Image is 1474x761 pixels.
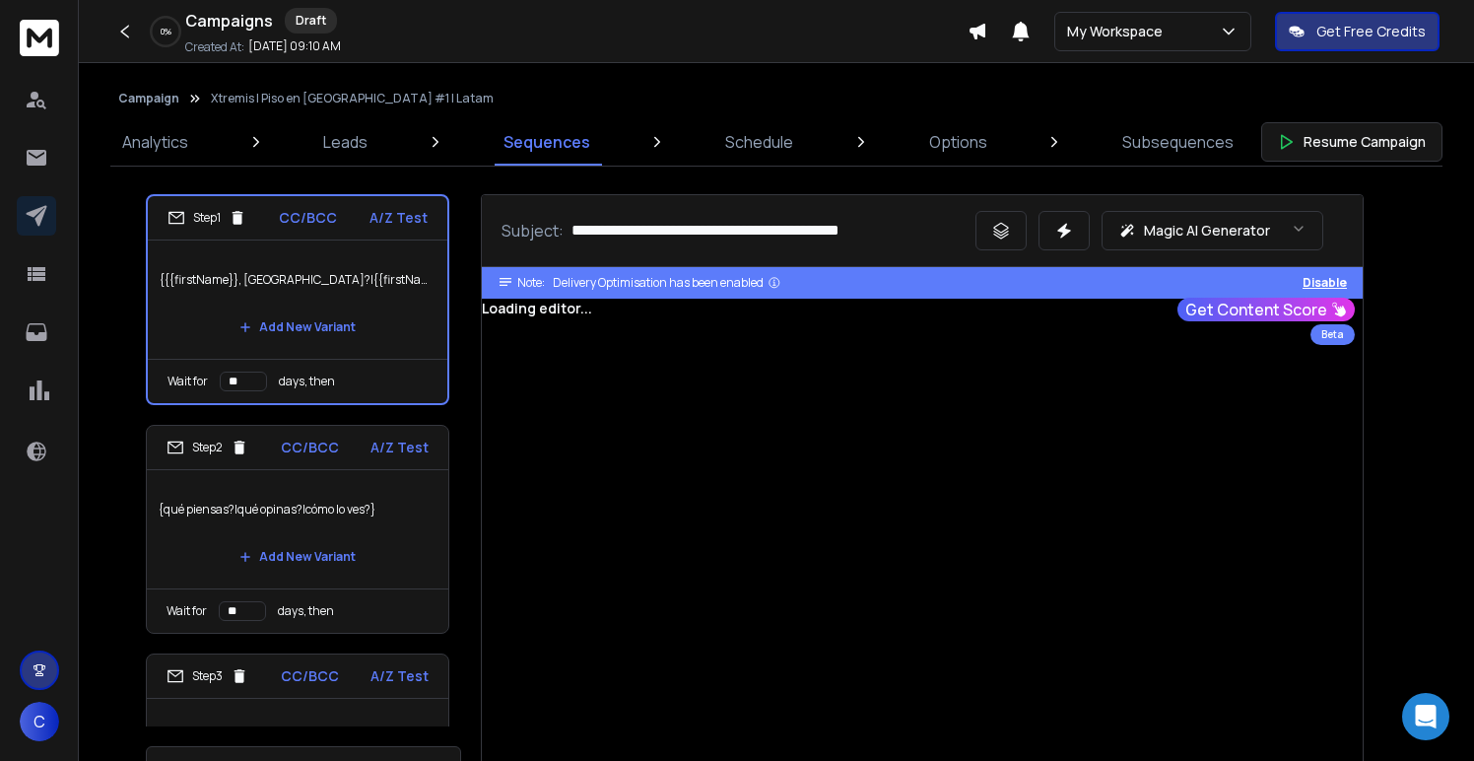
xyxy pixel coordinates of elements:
[110,118,200,166] a: Analytics
[1316,22,1426,41] p: Get Free Credits
[224,308,371,347] button: Add New Variant
[224,537,371,577] button: Add New Variant
[278,603,334,619] p: days, then
[1067,22,1171,41] p: My Workspace
[146,194,449,405] li: Step1CC/BCCA/Z Test{{{firstName}}, [GEOGRAPHIC_DATA]?|{{firstName}} - [GEOGRAPHIC_DATA]}Add New V...
[185,9,273,33] h1: Campaigns
[248,38,341,54] p: [DATE] 09:10 AM
[160,252,435,308] p: {{{firstName}}, [GEOGRAPHIC_DATA]?|{{firstName}} - [GEOGRAPHIC_DATA]}
[20,702,59,741] button: C
[159,482,436,537] p: {qué piensas?|qué opinas?|cómo lo ves?}
[1102,211,1323,250] button: Magic AI Generator
[1310,324,1355,345] div: Beta
[517,275,545,291] span: Note:
[917,118,999,166] a: Options
[482,299,1363,318] div: Loading editor...
[1275,12,1440,51] button: Get Free Credits
[725,130,793,154] p: Schedule
[492,118,602,166] a: Sequences
[370,666,429,686] p: A/Z Test
[369,208,428,228] p: A/Z Test
[285,8,337,34] div: Draft
[502,219,564,242] p: Subject:
[185,39,244,55] p: Created At:
[1303,275,1347,291] button: Disable
[311,118,379,166] a: Leads
[211,91,494,106] p: Xtremis | Piso en [GEOGRAPHIC_DATA] #1 | Latam
[279,208,337,228] p: CC/BCC
[161,26,171,37] p: 0 %
[122,130,188,154] p: Analytics
[281,666,339,686] p: CC/BCC
[503,130,590,154] p: Sequences
[118,91,179,106] button: Campaign
[1122,130,1234,154] p: Subsequences
[279,374,335,389] p: days, then
[1261,122,1442,162] button: Resume Campaign
[713,118,805,166] a: Schedule
[929,130,987,154] p: Options
[167,209,246,227] div: Step 1
[1402,693,1449,740] div: Open Intercom Messenger
[553,275,781,291] div: Delivery Optimisation has been enabled
[1177,298,1355,321] button: Get Content Score
[167,603,207,619] p: Wait for
[370,438,429,457] p: A/Z Test
[1144,221,1270,241] p: Magic AI Generator
[323,130,368,154] p: Leads
[167,439,248,456] div: Step 2
[1110,118,1245,166] a: Subsequences
[146,425,449,634] li: Step2CC/BCCA/Z Test{qué piensas?|qué opinas?|cómo lo ves?}Add New VariantWait fordays, then
[167,374,208,389] p: Wait for
[167,667,248,685] div: Step 3
[281,438,339,457] p: CC/BCC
